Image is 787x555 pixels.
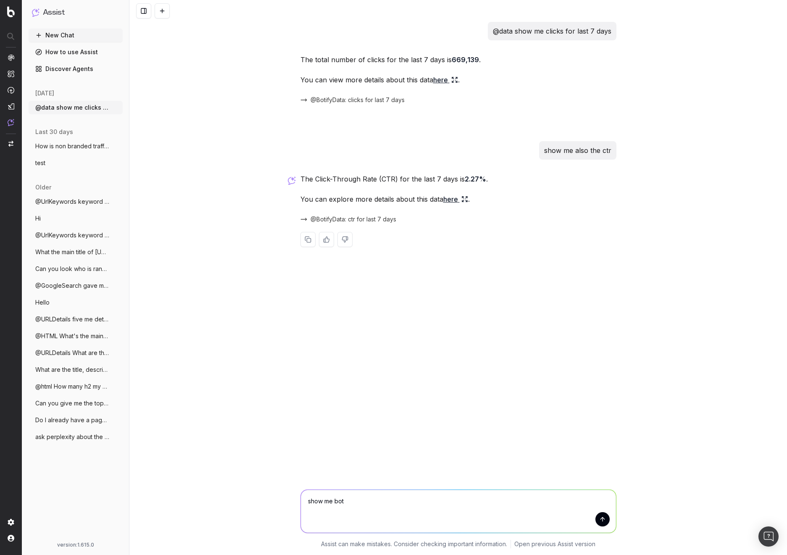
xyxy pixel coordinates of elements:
button: @GoogleSearch gave me result for men clo [29,279,123,292]
a: here [443,193,468,205]
button: @data show me clicks for last 7 days [29,101,123,114]
p: The total number of clicks for the last 7 days is . [300,54,616,66]
span: @BotifyData: ctr for last 7 days [311,215,396,224]
a: How to use Assist [29,45,123,59]
div: version: 1.615.0 [32,542,119,548]
button: @URLDetails five me details for my homep [29,313,123,326]
a: Discover Agents [29,62,123,76]
img: Botify assist logo [288,176,296,185]
button: @html How many h2 my homepage have? [29,380,123,393]
button: @UrlKeywords keyword for clothes for htt [29,195,123,208]
span: Hi [35,214,41,223]
p: You can explore more details about this data . [300,193,616,205]
button: Can you give me the top 3 websites which [29,397,123,410]
strong: 669,139 [452,55,479,64]
img: Intelligence [8,70,14,77]
button: Can you look who is ranking on Google fo [29,262,123,276]
span: Hello [35,298,50,307]
img: Switch project [8,141,13,147]
span: Can you look who is ranking on Google fo [35,265,109,273]
span: @HTML What's the main color in [URL] [35,332,109,340]
span: Can you give me the top 3 websites which [35,399,109,408]
span: @html How many h2 my homepage have? [35,382,109,391]
p: Assist can make mistakes. Consider checking important information. [321,540,507,548]
span: @data show me clicks for last 7 days [35,103,109,112]
p: @data show me clicks for last 7 days [493,25,611,37]
a: Open previous Assist version [514,540,595,548]
span: What the main title of [URL] [35,248,109,256]
span: ask perplexity about the weather in besa [35,433,109,441]
img: Assist [32,8,39,16]
img: Botify logo [7,6,15,17]
button: @HTML What's the main color in [URL] [29,329,123,343]
button: Hello [29,296,123,309]
span: test [35,159,45,167]
img: Studio [8,103,14,110]
strong: 2.27% [465,175,486,183]
p: You can view more details about this data . [300,74,616,86]
button: How is non branded traffic trending YoY [29,139,123,153]
button: Assist [32,7,119,18]
button: @UrlKeywords keyword for clothes for htt [29,229,123,242]
button: @BotifyData: clicks for last 7 days [300,96,415,104]
button: test [29,156,123,170]
button: @URLDetails What are the title, descript [29,346,123,360]
h1: Assist [43,7,65,18]
button: What the main title of [URL] [29,245,123,259]
button: New Chat [29,29,123,42]
a: here [433,74,458,86]
button: Hi [29,212,123,225]
span: last 30 days [35,128,73,136]
span: @UrlKeywords keyword for clothes for htt [35,197,109,206]
span: Do I already have a page that could rank [35,416,109,424]
span: older [35,183,51,192]
span: [DATE] [35,89,54,97]
textarea: show me bo [301,490,616,533]
img: Analytics [8,54,14,61]
span: What are the title, description, canonic [35,366,109,374]
button: ask perplexity about the weather in besa [29,430,123,444]
span: @GoogleSearch gave me result for men clo [35,281,109,290]
div: Open Intercom Messenger [758,526,779,547]
button: @BotifyData: ctr for last 7 days [300,215,406,224]
img: Activation [8,87,14,94]
p: show me also the ctr [544,145,611,156]
span: @UrlKeywords keyword for clothes for htt [35,231,109,239]
span: @URLDetails What are the title, descript [35,349,109,357]
span: @BotifyData: clicks for last 7 days [311,96,405,104]
button: Do I already have a page that could rank [29,413,123,427]
button: What are the title, description, canonic [29,363,123,376]
img: Setting [8,519,14,526]
img: My account [8,535,14,542]
p: The Click-Through Rate (CTR) for the last 7 days is . [300,173,616,185]
span: How is non branded traffic trending YoY [35,142,109,150]
img: Assist [8,119,14,126]
span: @URLDetails five me details for my homep [35,315,109,324]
